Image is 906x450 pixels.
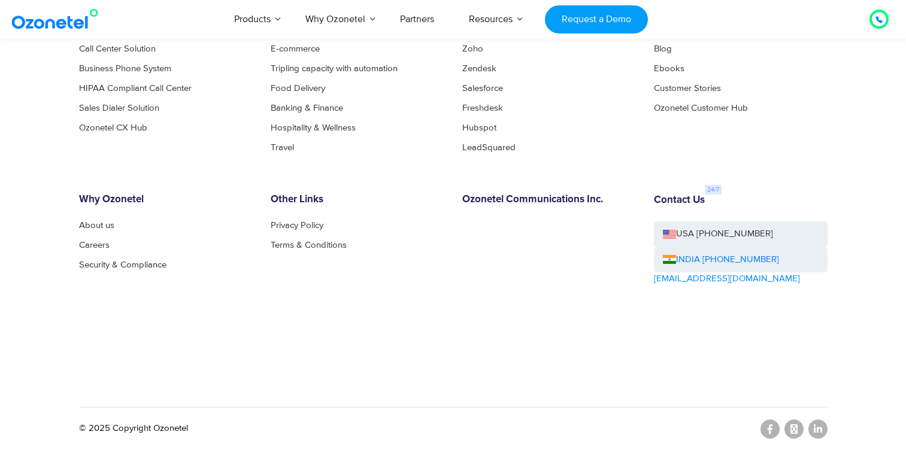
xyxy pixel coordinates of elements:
a: E-commerce [271,44,320,53]
a: Food Delivery [271,84,325,93]
a: Hubspot [462,123,496,132]
h6: Other Links [271,194,444,206]
a: Salesforce [462,84,503,93]
a: Ozonetel Customer Hub [654,104,748,113]
a: Ozonetel CX Hub [79,123,147,132]
a: Blog [654,44,672,53]
a: Customer Stories [654,84,721,93]
a: Careers [79,241,110,250]
a: Sales Dialer Solution [79,104,159,113]
h6: Ozonetel Communications Inc. [462,194,636,206]
a: USA [PHONE_NUMBER] [654,221,828,247]
a: Tripling capacity with automation [271,64,398,73]
a: Banking & Finance [271,104,343,113]
a: Privacy Policy [271,221,323,230]
a: About us [79,221,114,230]
a: Freshdesk [462,104,503,113]
a: Zendesk [462,64,496,73]
a: HIPAA Compliant Call Center [79,84,192,93]
a: Security & Compliance [79,260,166,269]
a: Zoho [462,44,483,53]
p: © 2025 Copyright Ozonetel [79,422,188,436]
a: Ebooks [654,64,684,73]
a: Terms & Conditions [271,241,347,250]
a: Hospitality & Wellness [271,123,356,132]
a: LeadSquared [462,143,516,152]
a: INDIA [PHONE_NUMBER] [663,253,779,267]
a: Request a Demo [545,5,647,34]
img: ind-flag.png [663,255,676,264]
img: us-flag.png [663,230,676,239]
a: Call Center Solution [79,44,156,53]
a: [EMAIL_ADDRESS][DOMAIN_NAME] [654,272,800,286]
a: Travel [271,143,294,152]
h6: Why Ozonetel [79,194,253,206]
h6: Contact Us [654,194,705,206]
a: Business Phone System [79,64,171,73]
